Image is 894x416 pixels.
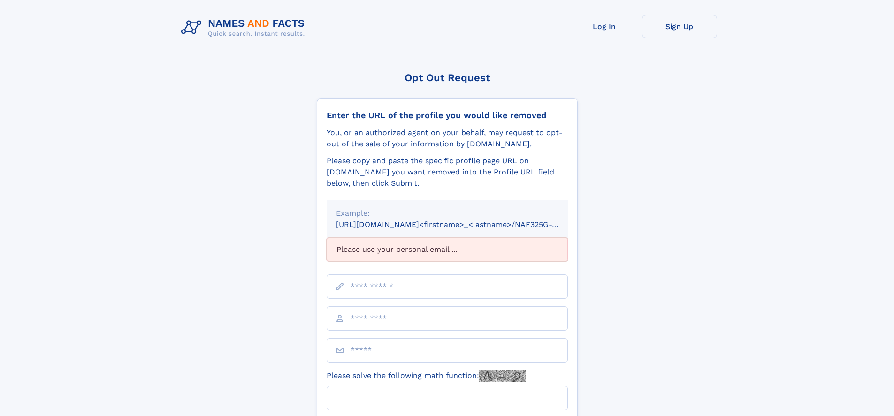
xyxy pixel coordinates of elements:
div: Opt Out Request [317,72,578,83]
small: [URL][DOMAIN_NAME]<firstname>_<lastname>/NAF325G-xxxxxxxx [336,220,586,229]
div: Enter the URL of the profile you would like removed [327,110,568,121]
div: Please use your personal email ... [327,238,568,261]
div: Please copy and paste the specific profile page URL on [DOMAIN_NAME] you want removed into the Pr... [327,155,568,189]
a: Log In [567,15,642,38]
a: Sign Up [642,15,717,38]
label: Please solve the following math function: [327,370,526,382]
div: Example: [336,208,558,219]
img: Logo Names and Facts [177,15,313,40]
div: You, or an authorized agent on your behalf, may request to opt-out of the sale of your informatio... [327,127,568,150]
